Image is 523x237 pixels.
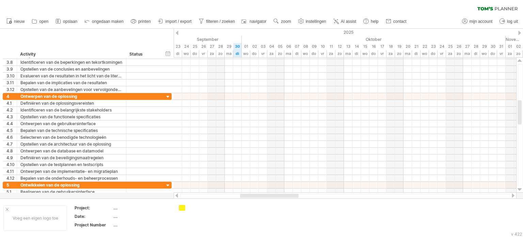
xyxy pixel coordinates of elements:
div: Identificeren van de beperkingen en tekortkomingen [20,59,123,65]
span: import / export [165,19,192,24]
div: maandag, 27 Oktober 2025 [463,50,472,57]
div: 4.11 [6,168,17,175]
div: zondag, 12 Oktober 2025 [335,50,344,57]
div: 4.6 [6,134,17,140]
div: Project Number [75,222,112,228]
span: opslaan [63,19,77,24]
div: Selecteren van de benodigde technologieën [20,134,123,140]
div: zaterdag, 27 September 2025 [208,43,216,50]
div: zaterdag, 1 November 2025 [506,50,514,57]
div: vrijdag, 24 Oktober 2025 [438,43,446,50]
a: open [30,17,50,26]
span: zoom [281,19,291,24]
a: contact [384,17,409,26]
div: donderdag, 9 Oktober 2025 [310,43,318,50]
div: 5 [6,182,17,188]
div: Voeg een eigen logo toe [3,205,67,231]
div: dinsdag, 14 Oktober 2025 [352,50,361,57]
div: zaterdag, 4 Oktober 2025 [267,50,276,57]
a: nieuw [5,17,27,26]
div: woensdag, 15 Oktober 2025 [361,50,369,57]
div: zaterdag, 18 Oktober 2025 [386,43,395,50]
span: contact [393,19,407,24]
div: woensdag, 29 Oktober 2025 [480,50,489,57]
div: zaterdag, 11 Oktober 2025 [327,43,335,50]
a: opslaan [54,17,79,26]
div: .... [113,222,171,228]
div: 3.10 [6,73,17,79]
div: maandag, 6 Oktober 2025 [284,50,293,57]
a: navigator [240,17,268,26]
div: dinsdag, 21 Oktober 2025 [412,43,421,50]
div: vrijdag, 26 September 2025 [199,43,208,50]
div: 4 [6,93,17,100]
div: maandag, 6 Oktober 2025 [284,43,293,50]
div: vrijdag, 10 Oktober 2025 [318,50,327,57]
div: Opstellen van de functionele specificaties [20,114,123,120]
div: woensdag, 8 Oktober 2025 [301,43,310,50]
div: vrijdag, 17 Oktober 2025 [378,50,386,57]
div: vrijdag, 24 Oktober 2025 [438,50,446,57]
div: Project: [75,205,112,211]
div: zaterdag, 11 Oktober 2025 [327,50,335,57]
div: Activity [20,51,122,58]
div: donderdag, 25 September 2025 [191,43,199,50]
div: donderdag, 2 Oktober 2025 [250,43,259,50]
div: maandag, 27 Oktober 2025 [463,43,472,50]
div: dinsdag, 7 Oktober 2025 [293,50,301,57]
div: zaterdag, 1 November 2025 [506,43,514,50]
div: zaterdag, 25 Oktober 2025 [446,50,455,57]
div: vrijdag, 10 Oktober 2025 [318,43,327,50]
div: Opstellen van de architectuur van de oplossing [20,141,123,147]
div: woensdag, 1 Oktober 2025 [242,43,250,50]
div: dinsdag, 28 Oktober 2025 [472,50,480,57]
div: zondag, 12 Oktober 2025 [335,43,344,50]
div: donderdag, 16 Oktober 2025 [369,43,378,50]
div: donderdag, 30 Oktober 2025 [489,50,497,57]
div: maandag, 20 Oktober 2025 [403,43,412,50]
div: maandag, 13 Oktober 2025 [344,43,352,50]
div: 4.7 [6,141,17,147]
span: log uit [507,19,518,24]
a: printen [129,17,153,26]
div: zondag, 28 September 2025 [216,50,225,57]
div: 3.8 [6,59,17,65]
div: donderdag, 25 September 2025 [191,50,199,57]
div: Realiseren van de gebruikersinterface [20,189,123,195]
div: v 422 [511,232,522,237]
div: Identificeren van de belangrijkste stakeholders [20,107,123,113]
span: help [371,19,379,24]
div: Opstellen van de aanbevelingen voor vervolgonderzoek [20,86,123,93]
div: dinsdag, 21 Oktober 2025 [412,50,421,57]
div: zondag, 2 November 2025 [514,43,523,50]
div: dinsdag, 14 Oktober 2025 [352,43,361,50]
div: donderdag, 2 Oktober 2025 [250,50,259,57]
div: maandag, 29 September 2025 [225,50,233,57]
div: woensdag, 24 September 2025 [182,50,191,57]
div: Ontwerpen van de database en datamodel [20,148,123,154]
div: zaterdag, 27 September 2025 [208,50,216,57]
div: Ontwerpen van de gebruikersinterface [20,120,123,127]
div: Definiëren van de oplossingsvereisten [20,100,123,106]
div: zondag, 26 Oktober 2025 [455,43,463,50]
div: donderdag, 23 Oktober 2025 [429,50,438,57]
div: 4.10 [6,161,17,168]
a: log uit [498,17,520,26]
span: AI assist [341,19,356,24]
div: vrijdag, 3 Oktober 2025 [259,43,267,50]
div: zaterdag, 4 Oktober 2025 [267,43,276,50]
div: donderdag, 30 Oktober 2025 [489,43,497,50]
div: Ontwerpen van de implementatie- en migratieplan [20,168,123,175]
div: vrijdag, 17 Oktober 2025 [378,43,386,50]
div: 3.12 [6,86,17,93]
span: ongedaan maken [92,19,124,24]
div: woensdag, 22 Oktober 2025 [421,43,429,50]
div: zondag, 28 September 2025 [216,43,225,50]
div: zondag, 5 Oktober 2025 [276,43,284,50]
div: Status [129,51,157,58]
div: maandag, 13 Oktober 2025 [344,50,352,57]
div: .... [113,205,171,211]
div: zondag, 19 Oktober 2025 [395,50,403,57]
div: dinsdag, 23 September 2025 [174,50,182,57]
div: Bepalen van de technische specificaties [20,127,123,134]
